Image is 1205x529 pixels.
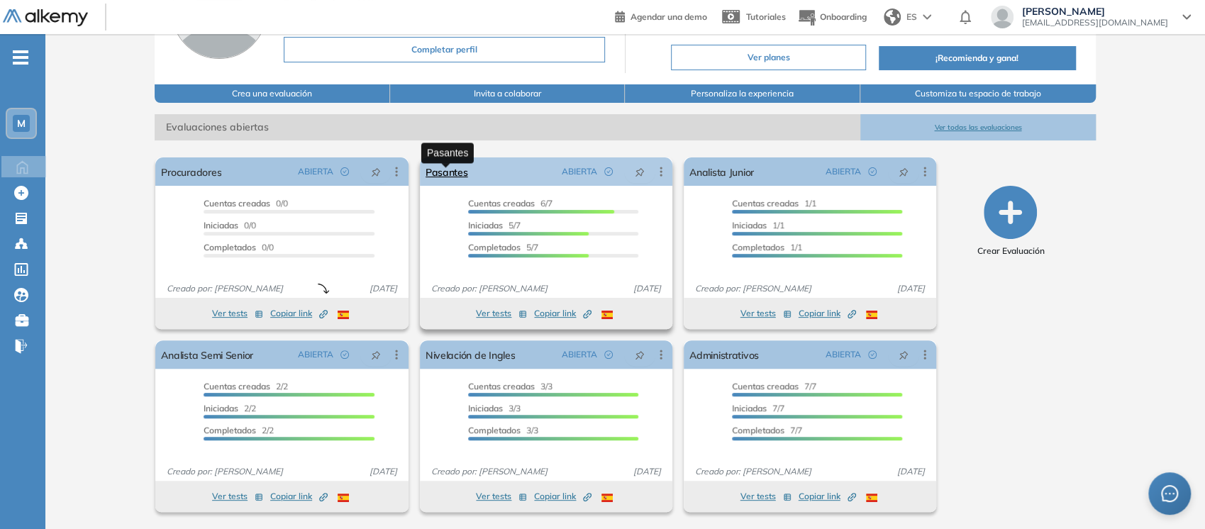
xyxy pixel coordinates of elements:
[204,220,256,230] span: 0/0
[732,381,799,391] span: Cuentas creadas
[371,166,381,177] span: pushpin
[1022,17,1168,28] span: [EMAIL_ADDRESS][DOMAIN_NAME]
[360,160,392,183] button: pushpin
[204,198,288,208] span: 0/0
[476,305,527,322] button: Ver tests
[977,186,1044,257] button: Crear Evaluación
[338,494,349,502] img: ESP
[421,143,474,163] div: Pasantes
[155,114,860,140] span: Evaluaciones abiertas
[799,305,856,322] button: Copiar link
[732,198,799,208] span: Cuentas creadas
[204,425,256,435] span: Completados
[161,157,221,186] a: Procuradores
[204,242,256,252] span: Completados
[746,11,786,22] span: Tutoriales
[631,11,707,22] span: Agendar una demo
[468,425,521,435] span: Completados
[860,84,1096,103] button: Customiza tu espacio de trabajo
[826,348,861,361] span: ABIERTA
[212,488,263,505] button: Ver tests
[340,350,349,359] span: check-circle
[732,220,767,230] span: Iniciadas
[468,425,538,435] span: 3/3
[298,348,333,361] span: ABIERTA
[562,348,597,361] span: ABIERTA
[628,465,667,478] span: [DATE]
[799,307,856,320] span: Copiar link
[426,465,553,478] span: Creado por: [PERSON_NAME]
[390,84,626,103] button: Invita a colaborar
[284,37,605,62] button: Completar perfil
[204,403,238,413] span: Iniciadas
[204,242,274,252] span: 0/0
[635,349,645,360] span: pushpin
[923,14,931,20] img: arrow
[3,9,88,27] img: Logo
[601,311,613,319] img: ESP
[732,242,784,252] span: Completados
[671,45,866,70] button: Ver planes
[204,381,270,391] span: Cuentas creadas
[204,425,274,435] span: 2/2
[732,198,816,208] span: 1/1
[212,305,263,322] button: Ver tests
[689,340,759,369] a: Administrativos
[906,11,917,23] span: ES
[868,350,877,359] span: check-circle
[534,305,592,322] button: Copiar link
[604,167,613,176] span: check-circle
[732,425,802,435] span: 7/7
[270,490,328,503] span: Copiar link
[799,490,856,503] span: Copiar link
[364,465,403,478] span: [DATE]
[161,340,253,369] a: Analista Semi Senior
[899,166,909,177] span: pushpin
[732,220,784,230] span: 1/1
[799,488,856,505] button: Copiar link
[534,490,592,503] span: Copiar link
[468,198,535,208] span: Cuentas creadas
[534,307,592,320] span: Copiar link
[426,157,468,186] a: Pasantes
[204,198,270,208] span: Cuentas creadas
[204,381,288,391] span: 2/2
[892,465,931,478] span: [DATE]
[732,403,784,413] span: 7/7
[562,165,597,178] span: ABIERTA
[468,242,521,252] span: Completados
[468,242,538,252] span: 5/7
[628,282,667,295] span: [DATE]
[888,343,919,366] button: pushpin
[624,160,655,183] button: pushpin
[161,465,289,478] span: Creado por: [PERSON_NAME]
[820,11,867,22] span: Onboarding
[601,494,613,502] img: ESP
[860,114,1096,140] button: Ver todas las evaluaciones
[732,381,816,391] span: 7/7
[740,305,792,322] button: Ver tests
[604,350,613,359] span: check-circle
[155,84,390,103] button: Crea una evaluación
[879,46,1076,70] button: ¡Recomienda y gana!
[866,311,877,319] img: ESP
[625,84,860,103] button: Personaliza la experiencia
[340,167,349,176] span: check-circle
[868,167,877,176] span: check-circle
[899,349,909,360] span: pushpin
[270,307,328,320] span: Copiar link
[977,245,1044,257] span: Crear Evaluación
[426,340,516,369] a: Nivelación de Ingles
[161,282,289,295] span: Creado por: [PERSON_NAME]
[468,198,552,208] span: 6/7
[298,165,333,178] span: ABIERTA
[1022,6,1168,17] span: [PERSON_NAME]
[17,118,26,129] span: M
[338,311,349,319] img: ESP
[826,165,861,178] span: ABIERTA
[371,349,381,360] span: pushpin
[732,242,802,252] span: 1/1
[270,305,328,322] button: Copiar link
[689,465,817,478] span: Creado por: [PERSON_NAME]
[468,220,503,230] span: Iniciadas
